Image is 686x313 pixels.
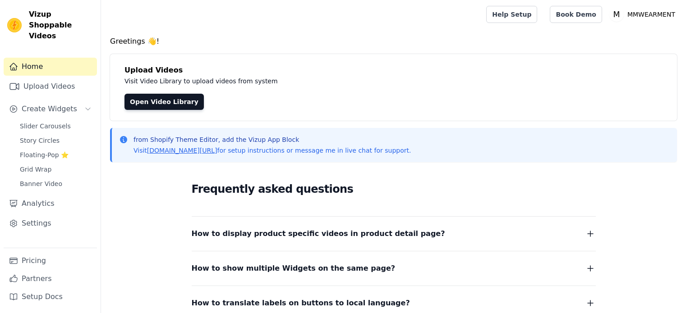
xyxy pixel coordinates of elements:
[4,214,97,232] a: Settings
[192,180,596,198] h2: Frequently asked questions
[486,6,537,23] a: Help Setup
[609,6,679,23] button: M MMWEARMENT
[14,177,97,190] a: Banner Video
[147,147,217,154] a: [DOMAIN_NAME][URL]
[20,136,60,145] span: Story Circles
[14,163,97,176] a: Grid Wrap
[134,135,411,144] p: from Shopify Theme Editor, add the Vizup App Block
[20,150,69,159] span: Floating-Pop ⭐
[192,262,396,275] span: How to show multiple Widgets on the same page?
[134,146,411,155] p: Visit for setup instructions or message me in live chat for support.
[22,104,77,114] span: Create Widgets
[20,165,51,174] span: Grid Wrap
[192,297,410,309] span: How to translate labels on buttons to local language?
[124,65,663,76] h4: Upload Videos
[14,134,97,147] a: Story Circles
[14,149,97,161] a: Floating-Pop ⭐
[20,179,62,188] span: Banner Video
[550,6,602,23] a: Book Demo
[613,10,620,19] text: M
[4,252,97,270] a: Pricing
[110,36,677,47] h4: Greetings 👋!
[4,195,97,213] a: Analytics
[124,76,529,86] p: Visit Video Library to upload videos from system
[124,94,204,110] a: Open Video Library
[20,122,71,131] span: Slider Carousels
[4,288,97,306] a: Setup Docs
[4,270,97,288] a: Partners
[192,262,596,275] button: How to show multiple Widgets on the same page?
[192,297,596,309] button: How to translate labels on buttons to local language?
[4,77,97,95] a: Upload Videos
[624,6,679,23] p: MMWEARMENT
[192,227,445,240] span: How to display product specific videos in product detail page?
[4,58,97,76] a: Home
[29,9,93,41] span: Vizup Shoppable Videos
[14,120,97,132] a: Slider Carousels
[7,18,22,32] img: Vizup
[192,227,596,240] button: How to display product specific videos in product detail page?
[4,100,97,118] button: Create Widgets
